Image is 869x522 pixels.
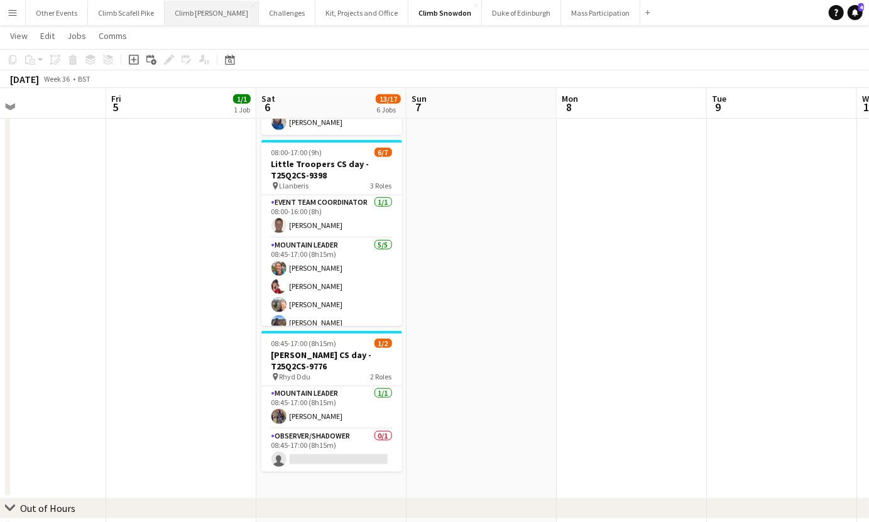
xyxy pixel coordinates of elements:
span: Llanberis [280,181,309,190]
div: 1 Job [234,105,250,114]
span: Rhyd Ddu [280,372,311,381]
span: 2 Roles [371,372,392,381]
h3: [PERSON_NAME] CS day - T25Q2CS-9776 [261,349,402,372]
button: Climb [PERSON_NAME] [165,1,259,25]
span: Sat [261,93,275,104]
div: 6 Jobs [376,105,400,114]
span: 08:45-17:00 (8h15m) [271,339,337,348]
app-job-card: 08:45-17:00 (8h15m)1/2[PERSON_NAME] CS day - T25Q2CS-9776 Rhyd Ddu2 RolesMountain Leader1/108:45-... [261,331,402,472]
a: Comms [94,28,132,44]
span: 5 [109,100,121,114]
span: 9 [710,100,726,114]
span: Sun [412,93,427,104]
button: Climb Snowdon [408,1,482,25]
span: 4 [858,3,864,11]
a: Jobs [62,28,91,44]
div: Out of Hours [20,502,75,514]
span: 1/1 [233,94,251,104]
span: 13/17 [376,94,401,104]
span: 8 [560,100,578,114]
div: BST [78,74,90,84]
div: [DATE] [10,73,39,85]
span: View [10,30,28,41]
button: Challenges [259,1,315,25]
a: Edit [35,28,60,44]
span: Comms [99,30,127,41]
span: Jobs [67,30,86,41]
span: Tue [712,93,726,104]
app-card-role: Event Team Coordinator1/108:00-16:00 (8h)[PERSON_NAME] [261,195,402,238]
app-card-role: Mountain Leader5/508:45-17:00 (8h15m)[PERSON_NAME][PERSON_NAME][PERSON_NAME][PERSON_NAME] [261,238,402,354]
button: Mass Participation [561,1,640,25]
app-card-role: Mountain Leader1/108:45-17:00 (8h15m)[PERSON_NAME] [261,386,402,429]
span: Fri [111,93,121,104]
span: Edit [40,30,55,41]
span: 1/2 [374,339,392,348]
span: 3 Roles [371,181,392,190]
span: 7 [410,100,427,114]
span: Mon [562,93,578,104]
button: Duke of Edinburgh [482,1,561,25]
span: Week 36 [41,74,73,84]
h3: Little Troopers CS day - T25Q2CS-9398 [261,158,402,181]
a: View [5,28,33,44]
button: Kit, Projects and Office [315,1,408,25]
span: 6/7 [374,148,392,157]
button: Climb Scafell Pike [88,1,165,25]
app-job-card: 08:00-17:00 (9h)6/7Little Troopers CS day - T25Q2CS-9398 Llanberis3 RolesEvent Team Coordinator1/... [261,140,402,326]
span: 6 [260,100,275,114]
span: 08:00-17:00 (9h) [271,148,322,157]
a: 4 [848,5,863,20]
app-card-role: Observer/Shadower0/108:45-17:00 (8h15m) [261,429,402,472]
button: Other Events [26,1,88,25]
